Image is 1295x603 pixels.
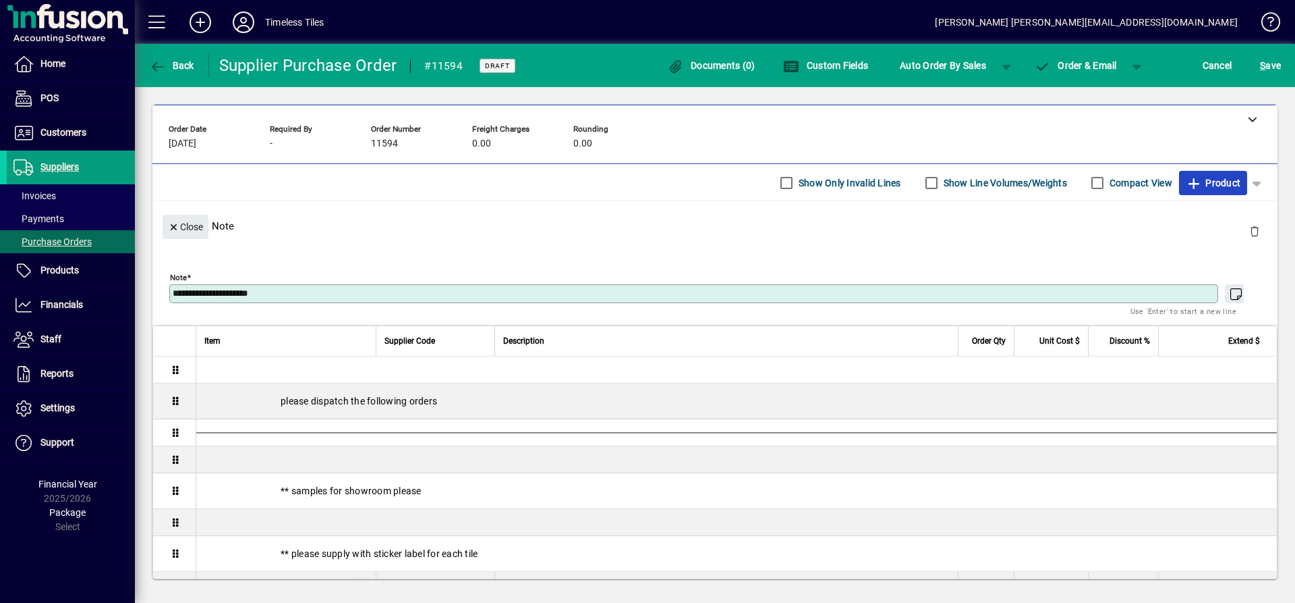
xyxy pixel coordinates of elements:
td: 0.0000 [958,572,1014,599]
span: Home [40,58,65,69]
button: Auto Order By Sales [893,53,993,78]
button: Product [1179,171,1247,195]
span: Financial Year [38,479,97,490]
span: POS [40,93,59,103]
a: Purchase Orders [7,230,135,253]
span: Support [40,437,74,448]
a: POS [7,82,135,115]
span: Back [149,60,194,71]
span: Product [1186,172,1240,194]
span: 0.00 [573,138,592,149]
span: Order Qty [972,334,1006,348]
td: 0.00 [1088,572,1158,599]
span: Close [168,216,203,238]
td: 0.00 [1158,572,1277,599]
span: Reports [40,368,74,379]
label: Show Line Volumes/Weights [941,176,1067,190]
span: Auto Order By Sales [900,55,986,76]
a: Invoices [7,184,135,207]
span: ave [1260,55,1281,76]
span: Invoices [13,190,56,201]
a: Knowledge Base [1251,3,1278,47]
button: Cancel [1199,53,1236,78]
a: Support [7,426,135,460]
label: Show Only Invalid Lines [796,176,901,190]
span: - [270,138,272,149]
div: please dispatch the following orders [196,384,1277,419]
button: Close [163,215,208,239]
a: Payments [7,207,135,230]
a: Products [7,254,135,288]
div: ** samples for showroom please [196,473,1277,508]
span: Cancel [1203,55,1232,76]
span: Order & Email [1035,60,1117,71]
button: Delete [1238,215,1271,247]
span: Draft [485,61,510,70]
span: Discount % [1110,334,1150,348]
span: 0.00 [472,138,491,149]
div: [PERSON_NAME] [PERSON_NAME][EMAIL_ADDRESS][DOMAIN_NAME] [935,11,1238,33]
a: Financials [7,288,135,322]
span: Documents (0) [668,60,755,71]
span: 11594 [371,138,398,149]
div: TTWMAGNETCORT6.3X25 [203,579,318,592]
span: Unit Cost $ [1039,334,1080,348]
app-page-header-button: Back [135,53,209,78]
a: Home [7,47,135,81]
app-page-header-button: Close [159,220,212,232]
div: Note [152,201,1277,251]
div: #11594 [424,55,463,77]
span: [DATE] [169,138,196,149]
mat-hint: Use 'Enter' to start a new line [1130,303,1236,319]
label: Compact View [1107,176,1172,190]
span: Supplier Code [384,334,435,348]
button: Save [1257,53,1284,78]
span: Description [503,334,544,348]
button: Add [179,10,222,34]
a: Staff [7,323,135,357]
a: Reports [7,357,135,391]
span: Extend $ [1228,334,1260,348]
app-page-header-button: Delete [1238,225,1271,237]
span: Staff [40,334,61,344]
button: Back [146,53,198,78]
button: Profile [222,10,265,34]
div: ** please supply with sticker label for each tile [196,536,1277,571]
span: Package [49,507,86,518]
span: Custom Fields [783,60,868,71]
span: S [1260,60,1265,71]
span: Suppliers [40,161,79,172]
span: Settings [40,402,75,413]
span: Customers [40,127,86,138]
mat-label: Note [170,273,187,282]
span: Purchase Orders [13,236,92,247]
button: Documents (0) [664,53,759,78]
span: MAGNETISM CORTEN WALL *A040627* 63 x 250 - pieces x4 please [502,579,792,592]
td: 0.0000 [1014,572,1088,599]
span: Financials [40,299,83,310]
a: Settings [7,392,135,425]
span: Products [40,265,79,276]
a: Customers [7,116,135,150]
div: Timeless Tiles [265,11,324,33]
div: Supplier Purchase Order [219,55,397,76]
span: Item [204,334,221,348]
span: Payments [13,213,64,224]
button: Custom Fields [780,53,871,78]
button: Order & Email [1028,53,1124,78]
